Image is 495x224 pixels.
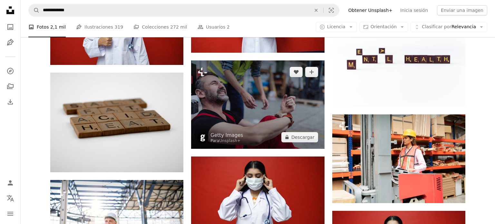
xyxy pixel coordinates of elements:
a: un médico con una máscara [191,198,324,203]
span: 2 [227,23,230,31]
div: Para [210,139,243,144]
button: Borrar [309,4,323,16]
button: Licencia [316,22,357,32]
a: Ilustraciones [4,36,17,49]
button: Idioma [4,192,17,205]
a: Historial de descargas [4,95,17,108]
button: Clasificar porRelevancia [411,22,487,32]
form: Encuentra imágenes en todo el sitio [28,4,339,17]
a: Colecciones 272 mil [133,17,187,37]
button: Descargar [281,132,318,142]
a: Un conjunto de bloques de madera que deletrean la palabra mental [332,59,465,65]
button: Añade a la colección [305,67,318,77]
a: Ilustraciones 319 [76,17,123,37]
a: Bloques de madera marrón sobre mesa blanca [50,119,183,125]
img: Bloques de madera marrón sobre mesa blanca [50,73,183,172]
img: Un conjunto de bloques de madera que deletrean la palabra mental [332,18,465,107]
button: Me gusta [290,67,303,77]
a: Getty Images [210,132,243,139]
span: 319 [114,23,123,31]
button: Menú [4,207,17,220]
button: Búsqueda visual [324,4,339,16]
a: Fotos [4,21,17,33]
span: 272 mil [170,23,187,31]
button: Buscar en Unsplash [29,4,40,16]
span: Orientación [371,24,397,29]
a: Inicia sesión [396,5,432,15]
a: Iniciar sesión / Registrarse [4,176,17,189]
a: Inicio — Unsplash [4,4,17,18]
a: Unsplash+ [219,139,240,143]
a: Usuarios 2 [198,17,230,37]
img: Supervisora segura de sí misma que opera carretillas elevadoras por rack en fábrica [332,114,465,203]
button: Orientación [359,22,408,32]
a: Obtener Unsplash+ [345,5,396,15]
span: Licencia [327,24,345,29]
span: Clasificar por [422,24,451,29]
span: Relevancia [422,24,476,30]
a: Supervisora segura de sí misma que opera carretillas elevadoras por rack en fábrica [332,156,465,161]
a: Explorar [4,65,17,77]
a: Una mujer está ayudando a su colega después de un accidente en la fábrica. Apoyo en primeros auxi... [191,102,324,107]
button: Enviar una imagen [437,5,487,15]
img: Ve al perfil de Getty Images [198,133,208,143]
a: Colecciones [4,80,17,93]
img: Una mujer está ayudando a su colega después de un accidente en la fábrica. Apoyo en primeros auxi... [191,60,324,149]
